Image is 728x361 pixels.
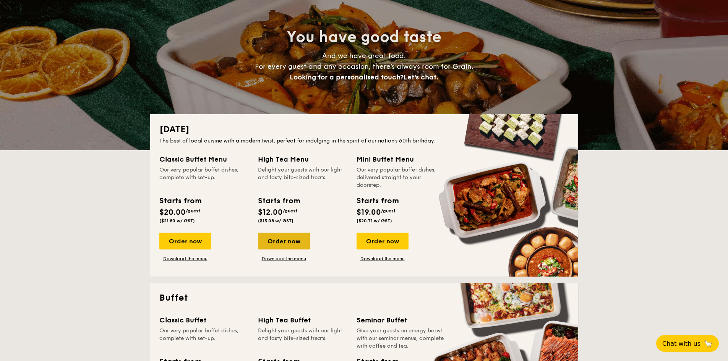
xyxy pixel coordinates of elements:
div: Give your guests an energy boost with our seminar menus, complete with coffee and tea. [357,327,446,350]
span: ($20.71 w/ GST) [357,218,392,223]
span: $12.00 [258,208,283,217]
span: $20.00 [159,208,186,217]
div: Delight your guests with our light and tasty bite-sized treats. [258,166,347,189]
span: Chat with us [662,340,700,347]
span: Looking for a personalised touch? [290,73,404,81]
span: And we have great food. For every guest and any occasion, there’s always room for Grain. [255,52,473,81]
h2: Buffet [159,292,569,304]
div: High Tea Buffet [258,315,347,325]
div: Delight your guests with our light and tasty bite-sized treats. [258,327,347,350]
a: Download the menu [357,256,409,262]
div: Our very popular buffet dishes, complete with set-up. [159,327,249,350]
div: Order now [258,233,310,249]
div: The best of local cuisine with a modern twist, perfect for indulging in the spirit of our nation’... [159,137,569,145]
button: Chat with us🦙 [656,335,719,352]
span: 🦙 [704,339,713,348]
div: Our very popular buffet dishes, complete with set-up. [159,166,249,189]
span: ($21.80 w/ GST) [159,218,195,223]
span: /guest [283,208,297,214]
div: Our very popular buffet dishes, delivered straight to your doorstep. [357,166,446,189]
span: ($13.08 w/ GST) [258,218,293,223]
div: High Tea Menu [258,154,347,165]
div: Order now [357,233,409,249]
div: Starts from [258,195,300,207]
h2: [DATE] [159,123,569,136]
a: Download the menu [159,256,211,262]
span: You have good taste [287,28,441,46]
span: Let's chat. [404,73,438,81]
div: Mini Buffet Menu [357,154,446,165]
div: Seminar Buffet [357,315,446,325]
div: Classic Buffet Menu [159,154,249,165]
div: Classic Buffet [159,315,249,325]
div: Starts from [357,195,398,207]
span: $19.00 [357,208,381,217]
a: Download the menu [258,256,310,262]
div: Order now [159,233,211,249]
span: /guest [381,208,396,214]
div: Starts from [159,195,201,207]
span: /guest [186,208,200,214]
